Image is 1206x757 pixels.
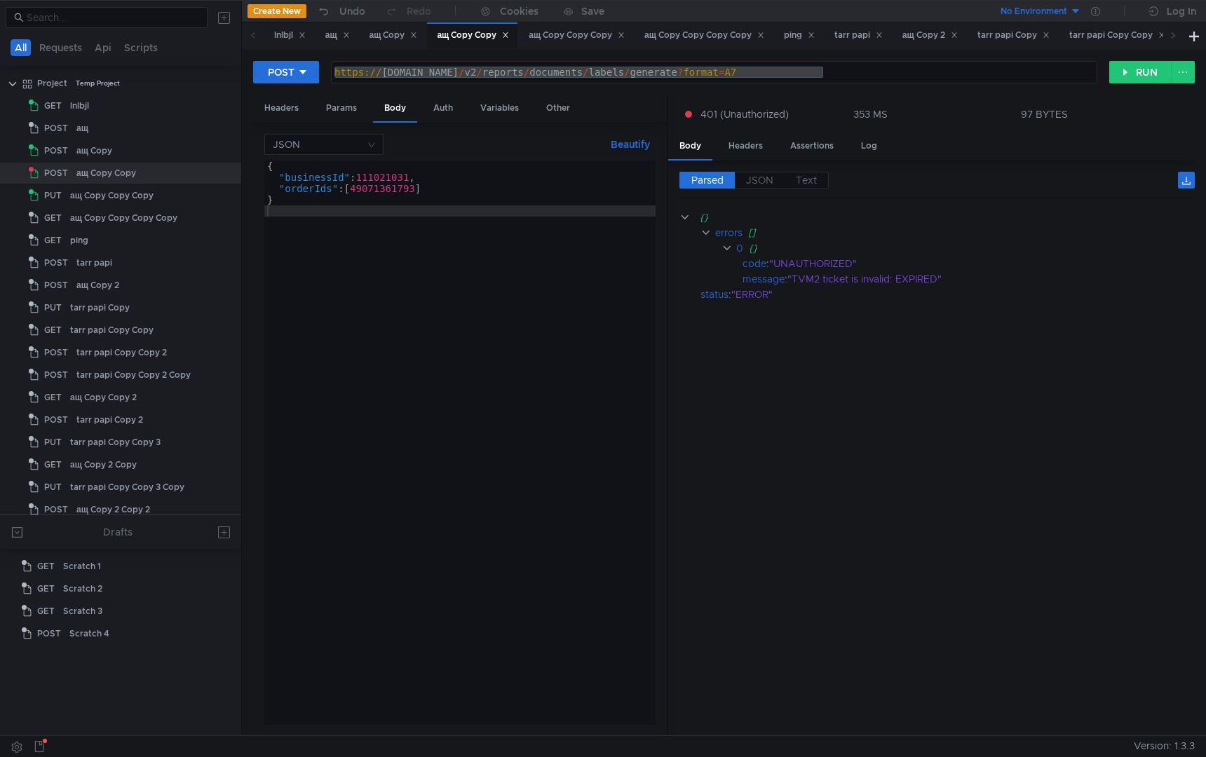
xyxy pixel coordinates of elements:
[748,225,1177,240] div: []
[248,4,306,18] button: Create New
[44,252,68,273] span: POST
[63,556,101,577] div: Scratch 1
[44,454,62,475] span: GET
[37,601,55,622] span: GET
[44,230,62,251] span: GET
[11,39,31,56] button: All
[325,28,350,43] div: ащ
[700,287,1195,302] div: :
[37,73,67,94] div: Project
[44,297,62,318] span: PUT
[44,387,62,408] span: GET
[90,39,116,56] button: Api
[700,287,729,302] div: status
[769,256,1176,271] div: "UNAUTHORIZED"
[749,240,1176,256] div: {}
[1021,108,1068,121] div: 97 BYTES
[375,1,441,22] button: Redo
[977,28,1050,43] div: tarr papi Copy
[76,499,150,520] div: ащ Copy 2 Copy 2
[691,174,724,186] span: Parsed
[700,210,1175,225] div: {}
[779,133,845,159] div: Assertions
[315,95,368,121] div: Params
[76,342,167,363] div: tarr papi Copy Copy 2
[44,185,62,206] span: PUT
[44,275,68,296] span: POST
[605,136,656,153] button: Beautify
[1069,28,1165,43] div: tarr papi Copy Copy
[535,95,581,121] div: Other
[44,342,68,363] span: POST
[644,28,764,43] div: ащ Copy Copy Copy Copy
[834,28,883,43] div: tarr papi
[784,28,815,43] div: ping
[120,39,162,56] button: Scripts
[76,252,112,273] div: tarr papi
[44,432,62,453] span: PUT
[35,39,86,56] button: Requests
[76,118,88,139] div: ащ
[1167,3,1196,20] div: Log In
[268,64,294,80] div: POST
[370,28,418,43] div: ащ Copy
[63,578,102,599] div: Scratch 2
[70,454,137,475] div: ащ Copy 2 Copy
[700,107,789,122] span: 401 (Unauthorized)
[44,320,62,341] span: GET
[902,28,958,43] div: ащ Copy 2
[743,271,1195,287] div: :
[1109,61,1172,83] button: RUN
[1134,736,1195,756] span: Version: 1.3.3
[743,271,785,287] div: message
[103,524,133,540] div: Drafts
[69,623,109,644] div: Scratch 4
[469,95,530,121] div: Variables
[27,10,199,25] input: Search...
[746,174,773,186] span: JSON
[1001,5,1067,18] div: No Environment
[736,240,743,256] div: 0
[70,477,184,498] div: tarr papi Copy Copy 3 Copy
[715,225,743,240] div: errors
[70,432,161,453] div: tarr papi Copy Copy 3
[44,364,68,386] span: POST
[253,95,310,121] div: Headers
[407,3,431,20] div: Redo
[44,499,68,520] span: POST
[339,3,365,20] div: Undo
[76,163,136,184] div: ащ Copy Copy
[37,556,55,577] span: GET
[70,230,88,251] div: ping
[63,601,102,622] div: Scratch 3
[44,163,68,184] span: POST
[76,140,112,161] div: ащ Copy
[44,95,62,116] span: GET
[529,28,625,43] div: ащ Copy Copy Copy
[70,185,154,206] div: ащ Copy Copy Copy
[70,320,154,341] div: tarr papi Copy Copy
[44,118,68,139] span: POST
[253,61,319,83] button: POST
[500,3,538,20] div: Cookies
[787,271,1177,287] div: "TVM2 ticket is invalid: EXPIRED"
[743,256,766,271] div: code
[70,207,177,229] div: ащ Copy Copy Copy Copy
[717,133,774,159] div: Headers
[70,297,130,318] div: tarr papi Copy
[437,28,509,43] div: ащ Copy Copy
[76,409,143,430] div: tarr papi Copy 2
[274,28,306,43] div: lnlbjl
[422,95,464,121] div: Auth
[37,623,61,644] span: POST
[44,140,68,161] span: POST
[76,364,191,386] div: tarr papi Copy Copy 2 Copy
[743,256,1195,271] div: :
[306,1,375,22] button: Undo
[850,133,888,159] div: Log
[796,174,817,186] span: Text
[581,6,604,16] div: Save
[44,477,62,498] span: PUT
[668,133,712,161] div: Body
[76,73,120,94] div: Temp Project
